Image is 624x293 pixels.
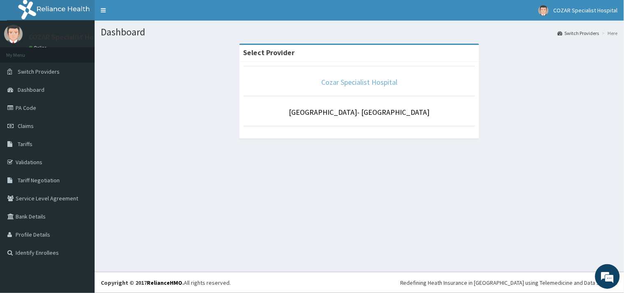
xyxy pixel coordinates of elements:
a: Online [29,45,49,51]
span: Claims [18,122,34,130]
p: COZAR Specialist Hospital [29,33,112,41]
span: Tariff Negotiation [18,177,60,184]
strong: Copyright © 2017 . [101,279,184,286]
span: COZAR Specialist Hospital [554,7,618,14]
span: Tariffs [18,140,32,148]
a: Cozar Specialist Hospital [321,77,397,87]
strong: Select Provider [244,48,295,57]
a: RelianceHMO [147,279,182,286]
a: [GEOGRAPHIC_DATA]- [GEOGRAPHIC_DATA] [289,107,430,117]
a: Switch Providers [558,30,599,37]
footer: All rights reserved. [95,272,624,293]
span: Dashboard [18,86,44,93]
div: Redefining Heath Insurance in [GEOGRAPHIC_DATA] using Telemedicine and Data Science! [400,279,618,287]
span: Switch Providers [18,68,60,75]
img: User Image [4,25,23,43]
img: User Image [538,5,549,16]
h1: Dashboard [101,27,618,37]
li: Here [600,30,618,37]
